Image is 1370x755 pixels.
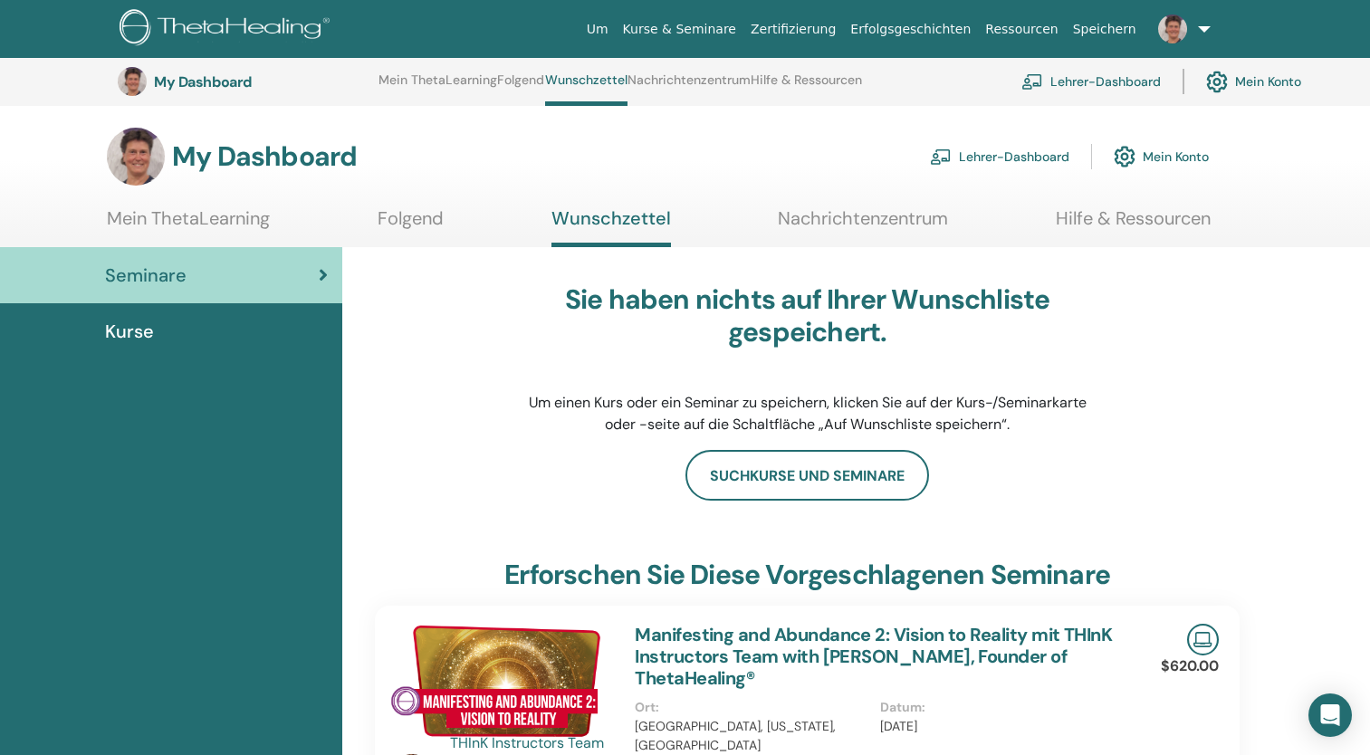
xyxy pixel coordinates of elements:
[635,698,868,717] p: Ort :
[551,207,671,247] a: Wunschzettel
[154,73,335,91] h3: My Dashboard
[378,72,497,101] a: Mein ThetaLearning
[1066,13,1144,46] a: Speichern
[635,717,868,755] p: [GEOGRAPHIC_DATA], [US_STATE], [GEOGRAPHIC_DATA]
[635,623,1112,690] a: Manifesting and Abundance 2: Vision to Reality mit THInK Instructors Team with [PERSON_NAME], Fou...
[930,148,952,165] img: chalkboard-teacher.svg
[751,72,862,101] a: Hilfe & Ressourcen
[1158,14,1187,43] img: default.jpg
[1114,141,1135,172] img: cog.svg
[118,67,147,96] img: default.jpg
[107,207,270,243] a: Mein ThetaLearning
[978,13,1065,46] a: Ressourcen
[1114,137,1209,177] a: Mein Konto
[1206,66,1228,97] img: cog.svg
[105,262,187,289] span: Seminare
[522,283,1093,349] h3: Sie haben nichts auf Ihrer Wunschliste gespeichert.
[1206,62,1301,101] a: Mein Konto
[743,13,843,46] a: Zertifizierung
[172,140,357,173] h3: My Dashboard
[497,72,544,101] a: Folgend
[880,717,1114,736] p: [DATE]
[1308,693,1352,737] div: Open Intercom Messenger
[1056,207,1211,243] a: Hilfe & Ressourcen
[522,392,1093,435] p: Um einen Kurs oder ein Seminar zu speichern, klicken Sie auf der Kurs-/Seminarkarte oder -seite a...
[390,624,613,738] img: Manifesting and Abundance 2: Vision to Reality
[378,207,444,243] a: Folgend
[120,9,336,50] img: logo.png
[1187,624,1219,655] img: Live Online Seminar
[105,318,154,345] span: Kurse
[107,128,165,186] img: default.jpg
[504,559,1110,591] h3: Erforschen Sie diese vorgeschlagenen Seminare
[930,137,1069,177] a: Lehrer-Dashboard
[843,13,978,46] a: Erfolgsgeschichten
[1161,655,1219,677] p: $620.00
[628,72,751,101] a: Nachrichtenzentrum
[880,698,1114,717] p: Datum :
[616,13,743,46] a: Kurse & Seminare
[778,207,948,243] a: Nachrichtenzentrum
[685,450,929,501] a: Suchkurse und Seminare
[545,72,628,106] a: Wunschzettel
[1021,73,1043,90] img: chalkboard-teacher.svg
[1021,62,1161,101] a: Lehrer-Dashboard
[580,13,616,46] a: Um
